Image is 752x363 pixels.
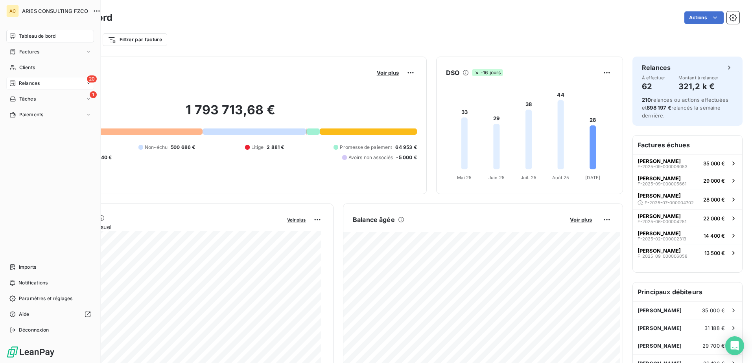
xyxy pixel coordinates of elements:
button: Voir plus [374,69,401,76]
h6: Relances [642,63,671,72]
span: Imports [19,264,36,271]
span: F-2025-09-000006053 [638,164,687,169]
span: À effectuer [642,75,665,80]
span: 898 197 € [647,104,671,111]
h6: Factures échues [633,136,742,154]
tspan: Juil. 25 [521,175,536,180]
span: Avoirs non associés [348,154,393,161]
span: Tâches [19,95,36,103]
span: [PERSON_NAME] [638,247,681,254]
button: [PERSON_NAME]F-2025-09-00000605813 500 € [633,244,742,261]
span: F-2025-09-000006058 [638,254,687,258]
button: [PERSON_NAME]F-2025-09-00000566129 000 € [633,172,742,189]
span: 29 000 € [703,178,725,184]
span: 500 686 € [171,144,195,151]
span: Non-échu [145,144,168,151]
span: Déconnexion [19,326,49,334]
span: Montant à relancer [678,75,719,80]
span: 28 000 € [703,196,725,203]
tspan: Août 25 [552,175,569,180]
span: [PERSON_NAME] [638,175,681,181]
button: Actions [684,11,724,24]
span: Tableau de bord [19,33,55,40]
h2: 1 793 713,68 € [44,102,417,126]
span: F-2025-06-000004251 [638,219,686,224]
span: [PERSON_NAME] [638,158,681,164]
button: Voir plus [285,216,308,223]
span: Relances [19,80,40,87]
button: [PERSON_NAME]F-2025-06-00000425122 000 € [633,209,742,227]
span: 35 000 € [703,160,725,167]
button: [PERSON_NAME]F-2025-09-00000605335 000 € [633,154,742,172]
span: F-2025-09-000005661 [638,181,686,186]
span: [PERSON_NAME] [638,213,681,219]
span: 14 400 € [704,233,725,239]
h4: 321,2 k € [678,80,719,93]
span: 210 [642,97,651,103]
button: Voir plus [568,216,594,223]
span: -16 jours [472,69,503,76]
span: Factures [19,48,39,55]
span: Voir plus [570,216,592,223]
span: [PERSON_NAME] [638,230,681,236]
img: Logo LeanPay [6,346,55,358]
div: AC [6,5,19,17]
span: Aide [19,311,29,318]
span: 31 188 € [704,325,725,331]
a: Aide [6,308,94,321]
tspan: Juin 25 [488,175,505,180]
h6: Balance âgée [353,215,395,224]
span: Voir plus [287,217,306,223]
span: [PERSON_NAME] [638,192,681,199]
span: 22 000 € [703,215,725,222]
span: 1 [90,91,97,98]
span: 29 700 € [702,343,725,349]
span: Notifications [18,279,48,286]
span: -5 000 € [396,154,417,161]
span: Clients [19,64,35,71]
span: [PERSON_NAME] [638,343,682,349]
span: 13 500 € [704,250,725,256]
span: [PERSON_NAME] [638,325,682,331]
h6: Principaux débiteurs [633,282,742,301]
span: 64 953 € [395,144,417,151]
span: [PERSON_NAME] [638,307,682,313]
div: Open Intercom Messenger [725,336,744,355]
span: 35 000 € [702,307,725,313]
button: Filtrer par facture [103,33,167,46]
button: [PERSON_NAME]F-2025-07-00000470228 000 € [633,189,742,209]
span: F-2025-07-000004702 [645,200,694,205]
span: ARIES CONSULTING FZCO [22,8,88,14]
h6: DSO [446,68,459,77]
h4: 62 [642,80,665,93]
tspan: Mai 25 [457,175,472,180]
span: Voir plus [377,70,399,76]
span: Promesse de paiement [340,144,392,151]
button: [PERSON_NAME]F-2025-02-00000231314 400 € [633,227,742,244]
span: Litige [251,144,264,151]
span: 2 881 € [267,144,284,151]
span: relances ou actions effectuées et relancés la semaine dernière. [642,97,728,119]
span: F-2025-02-000002313 [638,236,686,241]
span: Chiffre d'affaires mensuel [44,223,282,231]
span: 20 [87,75,97,82]
span: Paiements [19,111,43,118]
span: Paramètres et réglages [19,295,72,302]
tspan: [DATE] [585,175,600,180]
